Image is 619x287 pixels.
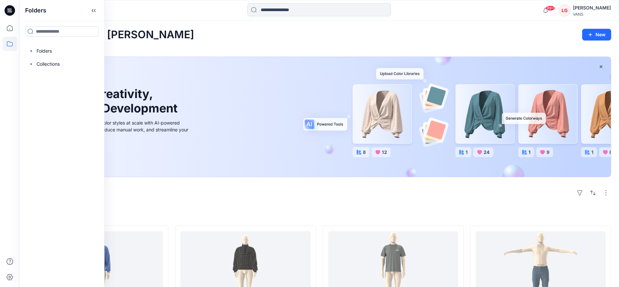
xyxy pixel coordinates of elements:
h2: Welcome back, [PERSON_NAME] [27,29,194,41]
div: Explore ideas faster and recolor styles at scale with AI-powered tools that boost creativity, red... [43,119,190,140]
h4: Styles [27,211,611,219]
div: VANS [573,12,611,17]
a: Discover more [43,148,190,161]
div: LG [559,5,570,16]
div: [PERSON_NAME] [573,4,611,12]
button: New [582,29,611,41]
span: 99+ [545,6,555,11]
h1: Unleash Creativity, Speed Up Development [43,87,180,115]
